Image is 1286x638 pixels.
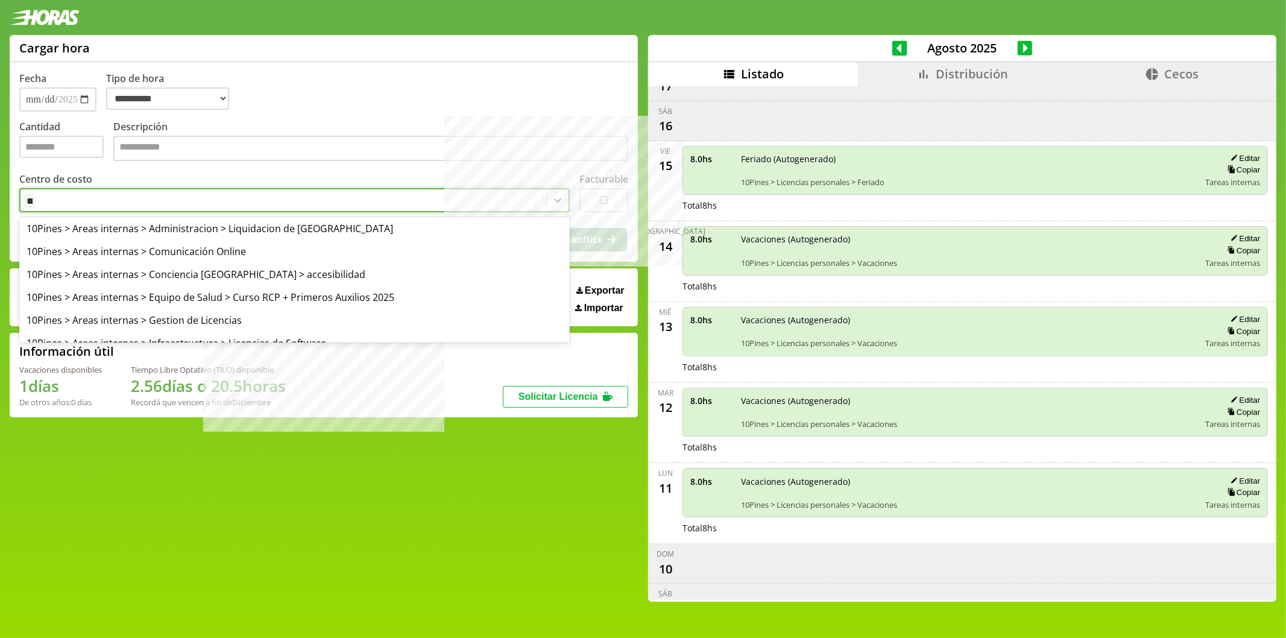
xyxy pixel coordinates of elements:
div: Recordá que vencen a fin de [131,397,286,408]
span: Distribución [936,66,1008,82]
div: Total 8 hs [682,522,1268,534]
span: Vacaciones (Autogenerado) [741,395,1197,406]
img: logotipo [10,10,80,25]
div: sáb [659,106,673,116]
div: dom [657,549,675,559]
h1: 2.56 días o 20.5 horas [131,375,286,397]
div: Total 8 hs [682,200,1268,211]
button: Editar [1227,395,1260,405]
h1: Cargar hora [19,40,90,56]
div: 10Pines > Areas internas > Equipo de Salud > Curso RCP + Primeros Auxilios 2025 [19,286,570,309]
span: Vacaciones (Autogenerado) [741,476,1197,487]
span: 10Pines > Licencias personales > Vacaciones [741,257,1197,268]
span: Tareas internas [1205,257,1260,268]
span: 8.0 hs [690,395,733,406]
button: Solicitar Licencia [503,386,628,408]
div: 10Pines > Areas internas > Conciencia [GEOGRAPHIC_DATA] > accesibilidad [19,263,570,286]
span: 8.0 hs [690,476,733,487]
button: Editar [1227,314,1260,324]
input: Cantidad [19,136,104,158]
b: Diciembre [232,397,271,408]
label: Descripción [113,120,628,164]
button: Copiar [1224,326,1260,336]
label: Cantidad [19,120,113,164]
span: Solicitar Licencia [518,391,598,402]
span: Tareas internas [1205,418,1260,429]
span: Tareas internas [1205,338,1260,349]
label: Centro de costo [19,172,92,186]
span: Vacaciones (Autogenerado) [741,233,1197,245]
span: 8.0 hs [690,233,733,245]
label: Facturable [579,172,628,186]
div: Vacaciones disponibles [19,364,102,375]
div: 17 [656,77,675,96]
span: Vacaciones (Autogenerado) [741,314,1197,326]
div: mar [658,388,673,398]
h1: 1 días [19,375,102,397]
span: 10Pines > Licencias personales > Feriado [741,177,1197,188]
div: 11 [656,478,675,497]
div: 10Pines > Areas internas > Administracion > Liquidacion de [GEOGRAPHIC_DATA] [19,217,570,240]
button: Exportar [573,285,628,297]
div: scrollable content [648,86,1276,600]
div: vie [661,146,671,156]
div: 10Pines > Areas internas > Infraestructura > Licencias de Software [19,332,570,355]
div: 9 [656,599,675,618]
div: 15 [656,156,675,175]
div: 16 [656,116,675,136]
span: 8.0 hs [690,153,733,165]
span: Importar [584,303,623,314]
div: sáb [659,589,673,599]
div: lun [658,468,673,478]
label: Fecha [19,72,46,85]
div: 10Pines > Areas internas > Gestion de Licencias [19,309,570,332]
div: 10Pines > Areas internas > Comunicación Online [19,240,570,263]
span: 8.0 hs [690,314,733,326]
span: Feriado (Autogenerado) [741,153,1197,165]
div: 12 [656,398,675,417]
span: Tareas internas [1205,499,1260,510]
button: Copiar [1224,245,1260,256]
button: Copiar [1224,165,1260,175]
div: mié [660,307,672,317]
button: Editar [1227,153,1260,163]
span: Tareas internas [1205,177,1260,188]
div: Total 8 hs [682,280,1268,292]
span: Listado [741,66,784,82]
div: De otros años: 0 días [19,397,102,408]
span: 10Pines > Licencias personales > Vacaciones [741,338,1197,349]
span: Agosto 2025 [907,40,1018,56]
span: 10Pines > Licencias personales > Vacaciones [741,499,1197,510]
span: Cecos [1164,66,1199,82]
textarea: Descripción [113,136,628,161]
button: Copiar [1224,487,1260,497]
h2: Información útil [19,343,114,359]
div: 10 [656,559,675,578]
div: Total 8 hs [682,361,1268,373]
div: 13 [656,317,675,336]
div: Tiempo Libre Optativo (TiLO) disponible [131,364,286,375]
div: Total 8 hs [682,441,1268,453]
span: Exportar [585,285,625,296]
select: Tipo de hora [106,87,229,110]
button: Copiar [1224,407,1260,417]
label: Tipo de hora [106,72,239,112]
div: [DEMOGRAPHIC_DATA] [626,226,705,236]
button: Editar [1227,233,1260,244]
span: 10Pines > Licencias personales > Vacaciones [741,418,1197,429]
button: Editar [1227,476,1260,486]
div: 14 [656,236,675,256]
